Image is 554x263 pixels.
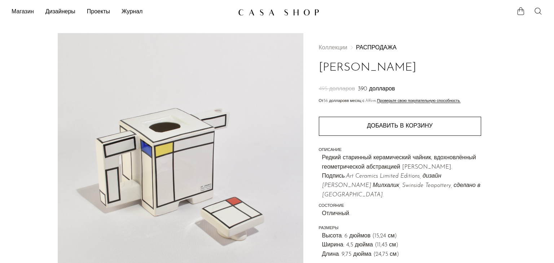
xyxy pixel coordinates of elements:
font: ОПИСАНИЕ [319,148,342,152]
font: Редкий старинный керамический чайник, вдохновлённый геометрической абстракцией [PERSON_NAME]. Под... [322,155,476,179]
font: Магазин [12,9,34,15]
font: Ширина: 4,5 дюйма (11,43 см) [322,242,398,248]
font: Добавить в корзину [367,123,433,129]
a: РАСПРОДАЖА [356,45,396,51]
font: Коллекции [319,45,347,51]
font: СОСТОЯНИЕ [319,204,344,208]
font: Отличный. [322,211,350,217]
ul: НОВОЕ МЕНЮ ЗАГОЛОВКА [12,6,232,18]
a: Проверьте свою покупательную способность — узнайте больше о программе Affirm Financing (открывает... [377,99,461,103]
font: Проверьте свою покупательную способность. [377,99,461,103]
font: [PERSON_NAME] [319,62,416,73]
a: Журнал [122,8,142,17]
font: От [319,99,324,103]
font: Art Ceramics Limited Editions, дизайн [PERSON_NAME] Милхалик, Swinside Teapottery, сделано в [GEO... [322,173,480,197]
font: РАЗМЕРЫ [319,226,339,230]
font: Высота: 6 дюймов (15,24 см) [322,233,397,239]
a: Дизайнеры [45,8,75,17]
button: Добавить в корзину [319,117,481,135]
font: Дизайнеры [45,9,75,15]
font: Длина: 9,75 дюйма (24,75 см) [322,251,399,257]
font: Журнал [122,9,142,15]
font: Проекты [87,9,110,15]
nav: Панировочные сухари [319,45,481,51]
a: Магазин [12,8,34,17]
a: Проекты [87,8,110,17]
font: 495 долларов [319,86,355,92]
font: в месяц с Affirm. [347,99,377,103]
nav: Навигация на рабочем столе [12,6,232,18]
font: 390 долларов [358,86,395,92]
font: 36 долларов [324,99,347,103]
